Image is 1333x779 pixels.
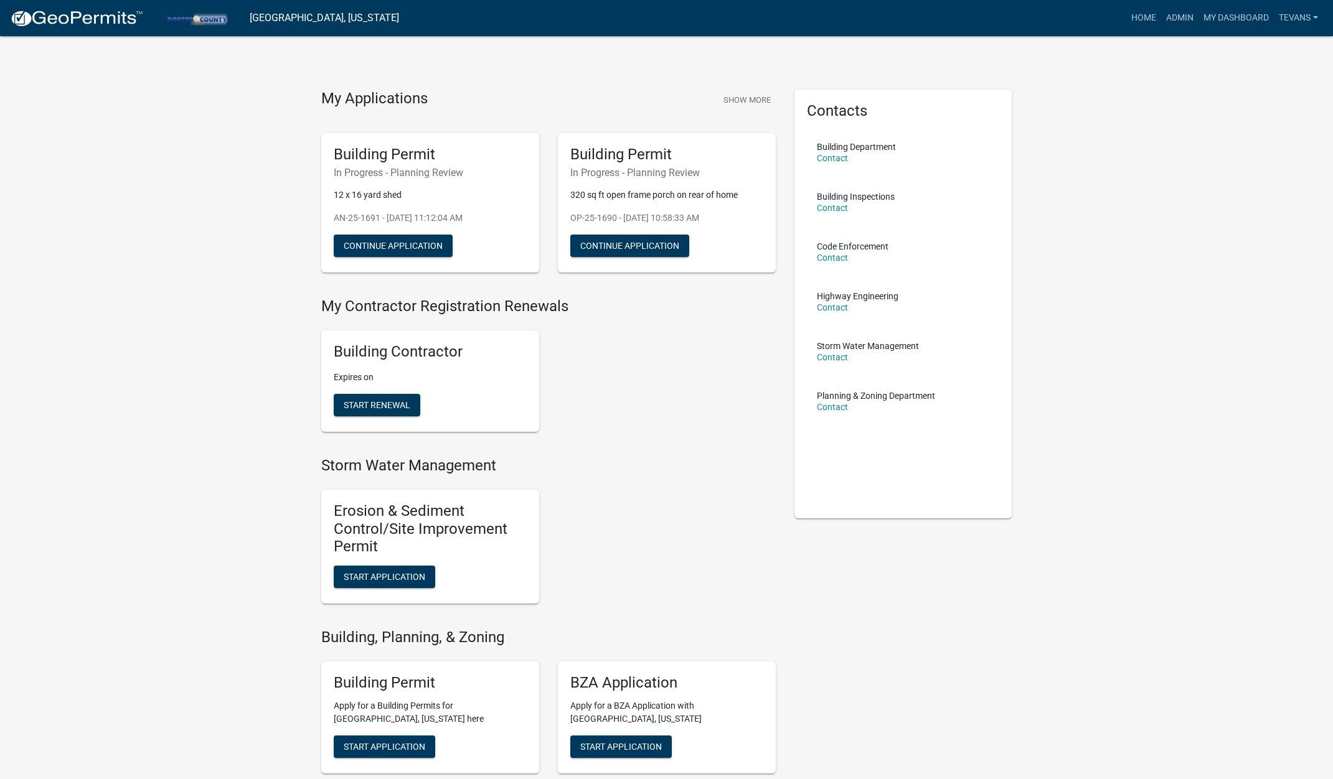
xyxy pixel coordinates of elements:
[344,572,425,582] span: Start Application
[817,292,898,301] p: Highway Engineering
[334,235,453,257] button: Continue Application
[334,343,527,361] h5: Building Contractor
[817,302,848,312] a: Contact
[817,153,848,163] a: Contact
[321,457,776,475] h4: Storm Water Management
[807,102,1000,120] h5: Contacts
[817,342,919,350] p: Storm Water Management
[1161,6,1199,30] a: Admin
[570,699,763,725] p: Apply for a BZA Application with [GEOGRAPHIC_DATA], [US_STATE]
[334,189,527,202] p: 12 x 16 yard shed
[334,394,420,416] button: Start Renewal
[817,192,895,201] p: Building Inspections
[1199,6,1274,30] a: My Dashboard
[817,391,935,400] p: Planning & Zoning Department
[321,628,776,646] h4: Building, Planning, & Zoning
[334,699,527,725] p: Apply for a Building Permits for [GEOGRAPHIC_DATA], [US_STATE] here
[153,9,240,26] img: Porter County, Indiana
[817,142,896,151] p: Building Department
[718,90,776,110] button: Show More
[334,502,527,556] h5: Erosion & Sediment Control/Site Improvement Permit
[1274,6,1323,30] a: tevans
[321,90,428,108] h4: My Applications
[334,735,435,758] button: Start Application
[817,203,848,213] a: Contact
[334,371,527,384] p: Expires on
[570,146,763,164] h5: Building Permit
[344,741,425,751] span: Start Application
[817,352,848,362] a: Contact
[321,297,776,442] wm-registration-list-section: My Contractor Registration Renewals
[334,146,527,164] h5: Building Permit
[334,566,435,588] button: Start Application
[334,212,527,225] p: AN-25-1691 - [DATE] 11:12:04 AM
[250,7,399,29] a: [GEOGRAPHIC_DATA], [US_STATE]
[817,253,848,263] a: Contact
[817,402,848,412] a: Contact
[321,297,776,315] h4: My Contractor Registration Renewals
[580,741,662,751] span: Start Application
[570,212,763,225] p: OP-25-1690 - [DATE] 10:58:33 AM
[570,235,689,257] button: Continue Application
[334,674,527,692] h5: Building Permit
[570,167,763,179] h6: In Progress - Planning Review
[1126,6,1161,30] a: Home
[570,189,763,202] p: 320 sq ft open frame porch on rear of home
[570,674,763,692] h5: BZA Application
[570,735,672,758] button: Start Application
[334,167,527,179] h6: In Progress - Planning Review
[817,242,888,251] p: Code Enforcement
[344,400,410,410] span: Start Renewal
